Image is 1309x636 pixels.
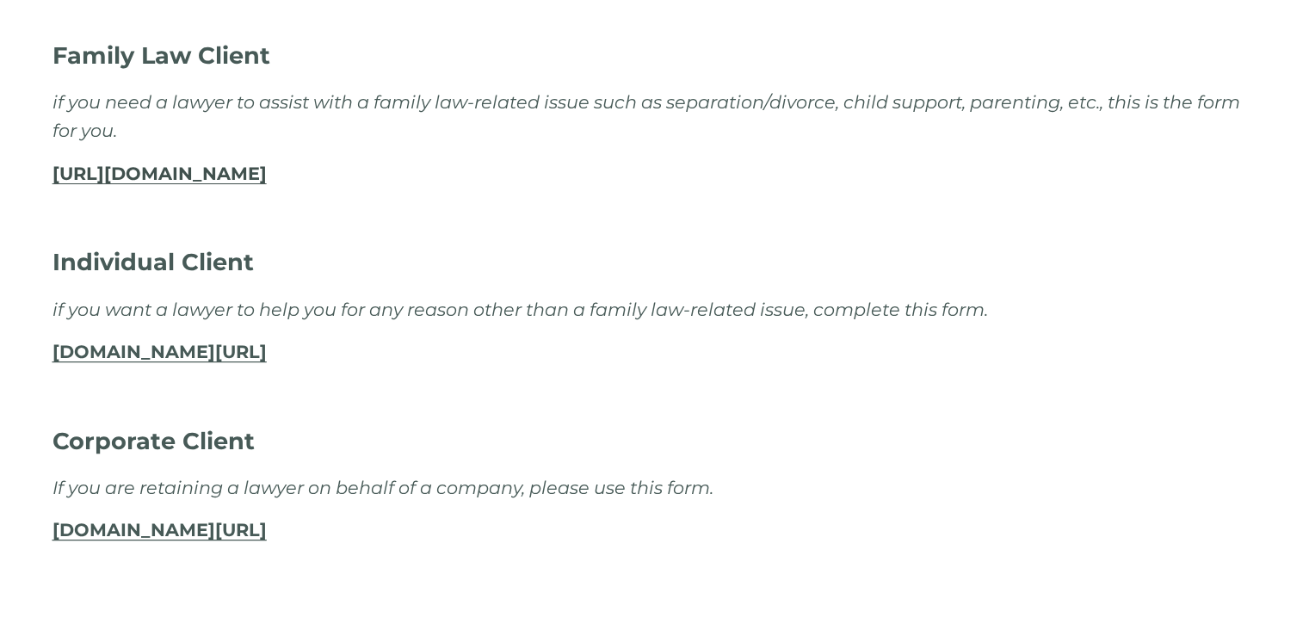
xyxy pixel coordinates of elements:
strong: Family Law Client [52,41,270,70]
strong: Individual Client [52,248,254,276]
em: if you want a lawyer to help you for any reason other than a family law-related issue, complete t... [52,299,988,320]
a: [URL][DOMAIN_NAME] [52,163,267,184]
a: [DOMAIN_NAME][URL] [52,519,267,540]
em: if you need a lawyer to assist with a family law-related issue such as separation/divorce, child ... [52,91,1244,141]
em: If you are retaining a lawyer on behalf of a company, please use this form. [52,477,713,498]
strong: Corporate Client [52,427,255,455]
a: [DOMAIN_NAME][URL] [52,341,267,362]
